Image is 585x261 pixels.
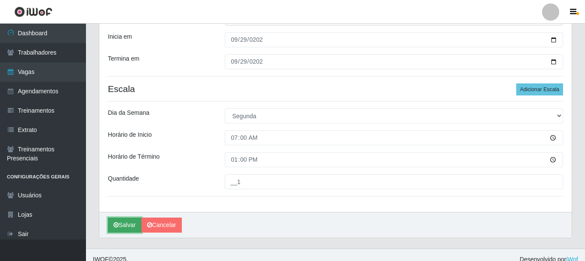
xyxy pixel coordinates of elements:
input: Informe a quantidade... [225,174,563,189]
label: Quantidade [108,174,139,183]
img: CoreUI Logo [14,6,52,17]
input: 00:00 [225,130,563,145]
button: Adicionar Escala [516,83,563,95]
input: 00:00 [225,152,563,167]
input: 00/00/0000 [225,32,563,47]
label: Inicia em [108,32,132,41]
a: Cancelar [141,218,182,233]
h4: Escala [108,83,563,94]
input: 00/00/0000 [225,54,563,69]
label: Horário de Inicio [108,130,152,139]
label: Dia da Semana [108,108,150,117]
label: Horário de Término [108,152,159,161]
button: Salvar [108,218,141,233]
label: Termina em [108,54,139,63]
